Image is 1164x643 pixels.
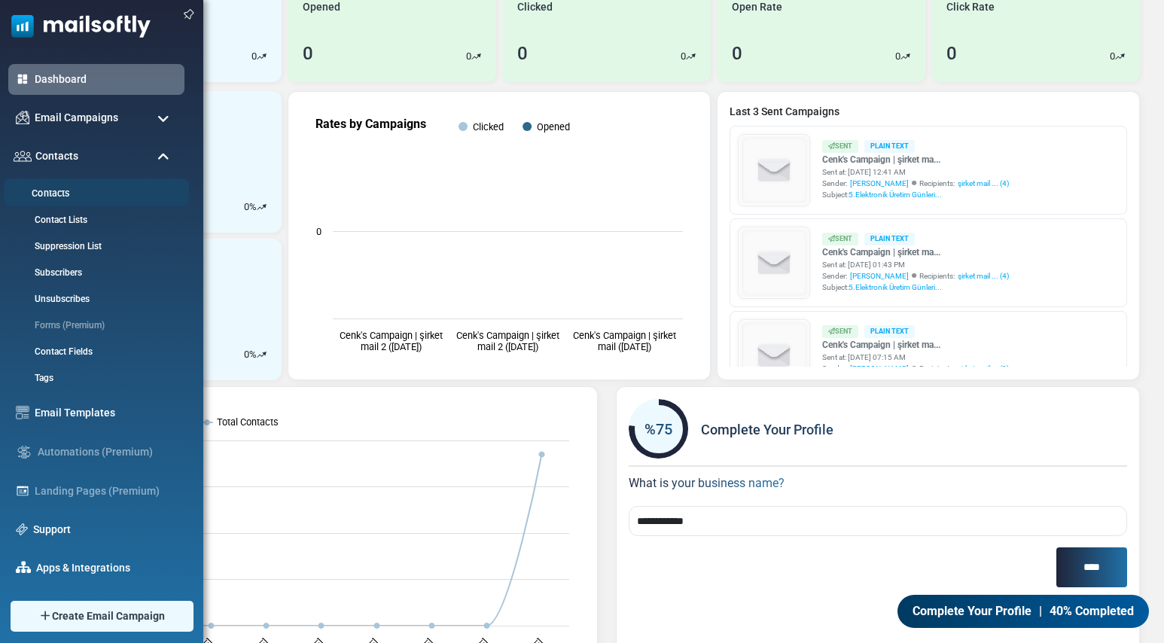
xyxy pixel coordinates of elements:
[33,522,177,538] a: Support
[739,136,809,206] img: empty-draft-icon2.svg
[850,178,909,189] span: [PERSON_NAME]
[315,117,426,131] text: Rates by Campaigns
[629,399,1128,459] div: Complete Your Profile
[244,200,267,215] div: %
[913,602,1031,620] span: Complete Your Profile
[35,72,177,87] a: Dashboard
[850,270,909,282] span: [PERSON_NAME]
[946,40,957,67] div: 0
[739,321,809,391] img: empty-draft-icon2.svg
[14,151,32,161] img: contacts-icon.svg
[732,40,742,67] div: 0
[340,330,443,352] text: Cenk's Campaign | şirket mail 2 ([DATE])
[1110,49,1115,64] p: 0
[822,178,1009,189] div: Sender: Recipients:
[849,190,942,199] span: 5.Elektronik Üretim Günleri...
[473,121,504,133] text: Clicked
[629,467,785,492] label: What is your business name?
[8,266,181,279] a: Subscribers
[35,405,177,421] a: Email Templates
[16,443,32,461] img: workflow.svg
[822,270,1009,282] div: Sender: Recipients:
[8,371,181,385] a: Tags
[36,560,177,576] a: Apps & Integrations
[300,104,698,367] svg: Rates by Campaigns
[35,148,78,164] span: Contacts
[16,72,29,86] img: dashboard-icon-active.svg
[537,121,570,133] text: Opened
[822,282,1009,293] div: Subject:
[822,325,858,338] div: Sent
[251,49,257,64] p: 0
[517,40,528,67] div: 0
[16,406,29,419] img: email-templates-icon.svg
[958,270,1009,282] a: şirket mail ... (4)
[316,226,321,237] text: 0
[739,228,809,298] img: empty-draft-icon2.svg
[8,292,181,306] a: Unsubscribes
[822,245,1009,259] a: Cenk's Campaign | şirket ma...
[822,166,1009,178] div: Sent at: [DATE] 12:41 AM
[52,608,165,624] span: Create Email Campaign
[864,233,915,245] div: Plain Text
[456,330,559,352] text: Cenk's Campaign | şirket mail 2 ([DATE])
[629,418,688,440] div: %75
[1050,602,1134,620] span: 40% Completed
[822,352,1009,363] div: Sent at: [DATE] 07:15 AM
[822,338,1009,352] a: Cenk's Campaign | şirket ma...
[895,49,900,64] p: 0
[849,283,942,291] span: 5.Elektronik Üretim Günleri...
[864,140,915,153] div: Plain Text
[16,484,29,498] img: landing_pages.svg
[35,110,118,126] span: Email Campaigns
[8,345,181,358] a: Contact Fields
[244,200,249,215] p: 0
[822,363,1009,374] div: Sender: Recipients:
[16,111,29,124] img: campaigns-icon.png
[573,330,676,352] text: Cenk's Campaign | şirket mail ([DATE])
[303,40,313,67] div: 0
[850,363,909,374] span: [PERSON_NAME]
[8,213,181,227] a: Contact Lists
[864,325,915,338] div: Plain Text
[822,259,1009,270] div: Sent at: [DATE] 01:43 PM
[897,595,1150,628] a: Complete Your Profile | 40% Completed
[244,347,267,362] div: %
[958,363,1009,374] a: şirket mail ... (3)
[8,239,181,253] a: Suppression List
[730,104,1127,120] a: Last 3 Sent Campaigns
[822,189,1009,200] div: Subject:
[822,140,858,153] div: Sent
[217,416,279,428] text: Total Contacts
[681,49,686,64] p: 0
[16,523,28,535] img: support-icon.svg
[958,178,1009,189] a: şirket mail ... (4)
[1039,602,1042,620] span: |
[244,347,249,362] p: 0
[466,49,471,64] p: 0
[822,233,858,245] div: Sent
[822,153,1009,166] a: Cenk's Campaign | şirket ma...
[4,187,184,201] a: Contacts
